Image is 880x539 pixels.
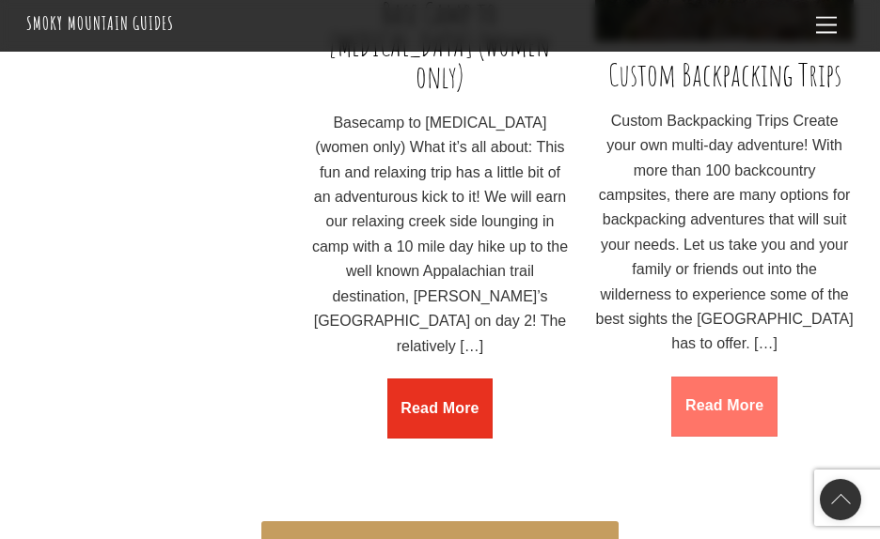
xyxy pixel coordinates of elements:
a: Read More [387,378,493,439]
a: Custom Backpacking Trips [608,54,841,94]
a: Read More [671,377,777,437]
a: Menu [808,8,845,44]
a: Smoky Mountain Guides [26,11,174,35]
p: Basecamp to [MEDICAL_DATA] (women only) What it’s all about: This fun and relaxing trip has a lit... [311,111,570,359]
p: Custom Backpacking Trips Create your own multi-day adventure! With more than 100 backcountry camp... [595,109,854,357]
